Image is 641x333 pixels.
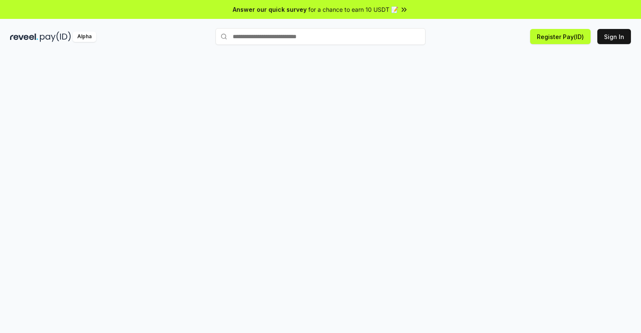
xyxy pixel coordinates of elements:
[530,29,591,44] button: Register Pay(ID)
[233,5,307,14] span: Answer our quick survey
[597,29,631,44] button: Sign In
[10,31,38,42] img: reveel_dark
[308,5,398,14] span: for a chance to earn 10 USDT 📝
[40,31,71,42] img: pay_id
[73,31,96,42] div: Alpha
